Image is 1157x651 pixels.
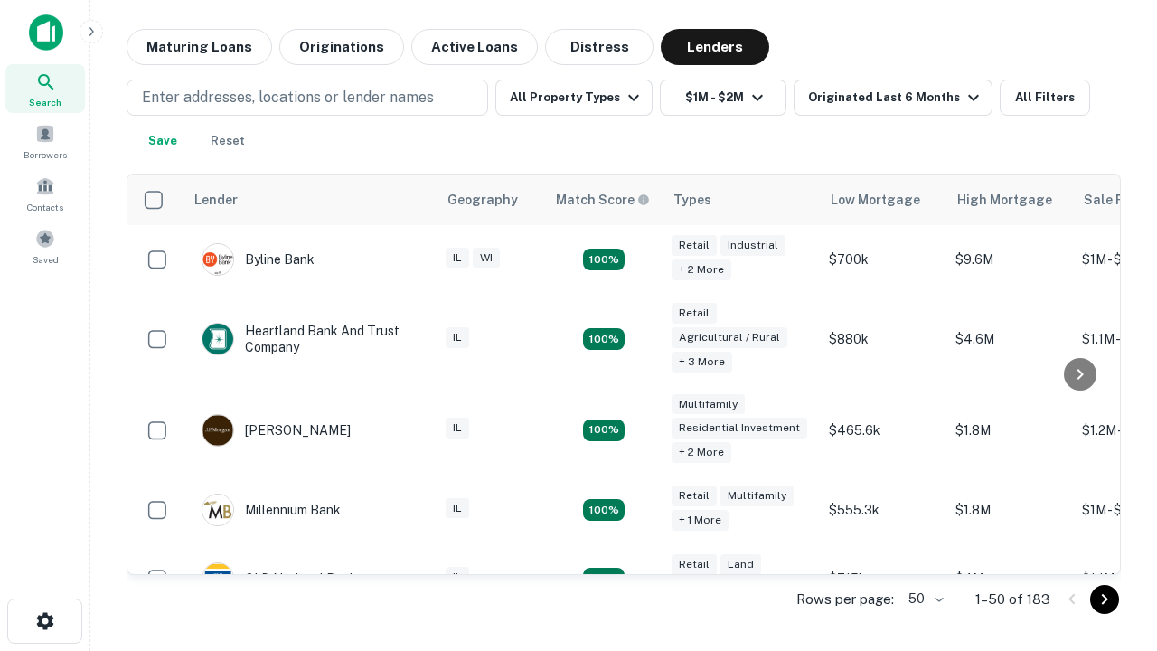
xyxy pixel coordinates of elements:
th: Capitalize uses an advanced AI algorithm to match your search with the best lender. The match sco... [545,175,663,225]
p: Enter addresses, locations or lender names [142,87,434,108]
button: All Property Types [495,80,653,116]
th: High Mortgage [946,175,1073,225]
a: Borrowers [5,117,85,165]
div: Low Mortgage [831,189,920,211]
td: $555.3k [820,476,946,544]
button: Save your search to get updates of matches that match your search criteria. [134,123,192,159]
div: Types [673,189,711,211]
div: Originated Last 6 Months [808,87,984,108]
a: Saved [5,222,85,270]
div: Byline Bank [202,243,315,276]
div: + 2 more [672,442,731,463]
div: Agricultural / Rural [672,327,787,348]
a: Contacts [5,169,85,218]
img: picture [202,415,233,446]
h6: Match Score [556,190,646,210]
div: Lender [194,189,238,211]
span: Search [29,95,61,109]
div: Retail [672,554,717,575]
p: Rows per page: [796,589,894,610]
button: Enter addresses, locations or lender names [127,80,488,116]
img: picture [202,495,233,525]
div: [PERSON_NAME] [202,414,351,447]
div: Heartland Bank And Trust Company [202,323,419,355]
button: All Filters [1000,80,1090,116]
th: Geography [437,175,545,225]
button: Go to next page [1090,585,1119,614]
div: + 1 more [672,510,729,531]
div: Matching Properties: 17, hasApolloMatch: undefined [583,328,625,350]
td: $700k [820,225,946,294]
div: IL [446,327,469,348]
div: Multifamily [720,486,794,506]
button: Originations [279,29,404,65]
th: Low Mortgage [820,175,946,225]
div: High Mortgage [957,189,1052,211]
td: $715k [820,544,946,613]
td: $1.8M [946,476,1073,544]
button: Reset [199,123,257,159]
img: capitalize-icon.png [29,14,63,51]
div: IL [446,498,469,519]
div: Residential Investment [672,418,807,439]
div: Capitalize uses an advanced AI algorithm to match your search with the best lender. The match sco... [556,190,650,210]
div: Matching Properties: 18, hasApolloMatch: undefined [583,568,625,590]
div: 50 [901,586,946,612]
td: $4.6M [946,294,1073,385]
td: $9.6M [946,225,1073,294]
button: Distress [545,29,654,65]
div: Multifamily [672,394,745,415]
div: Retail [672,486,717,506]
div: Retail [672,235,717,256]
img: picture [202,563,233,594]
div: Land [720,554,761,575]
div: Geography [447,189,518,211]
div: WI [473,248,500,269]
iframe: Chat Widget [1067,448,1157,535]
td: $465.6k [820,385,946,476]
span: Borrowers [24,147,67,162]
span: Contacts [27,200,63,214]
button: $1M - $2M [660,80,786,116]
div: + 2 more [672,259,731,280]
p: 1–50 of 183 [975,589,1050,610]
img: picture [202,324,233,354]
button: Active Loans [411,29,538,65]
button: Maturing Loans [127,29,272,65]
span: Saved [33,252,59,267]
button: Originated Last 6 Months [794,80,992,116]
div: Matching Properties: 27, hasApolloMatch: undefined [583,420,625,441]
div: IL [446,248,469,269]
div: + 3 more [672,352,732,373]
div: Retail [672,303,717,324]
div: Matching Properties: 21, hasApolloMatch: undefined [583,249,625,270]
div: IL [446,418,469,439]
th: Types [663,175,820,225]
td: $4M [946,544,1073,613]
div: OLD National Bank [202,562,357,595]
td: $1.8M [946,385,1073,476]
div: Matching Properties: 16, hasApolloMatch: undefined [583,499,625,521]
div: Industrial [720,235,785,256]
div: IL [446,567,469,588]
td: $880k [820,294,946,385]
th: Lender [183,175,437,225]
a: Search [5,64,85,113]
img: picture [202,244,233,275]
button: Lenders [661,29,769,65]
div: Millennium Bank [202,494,341,526]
